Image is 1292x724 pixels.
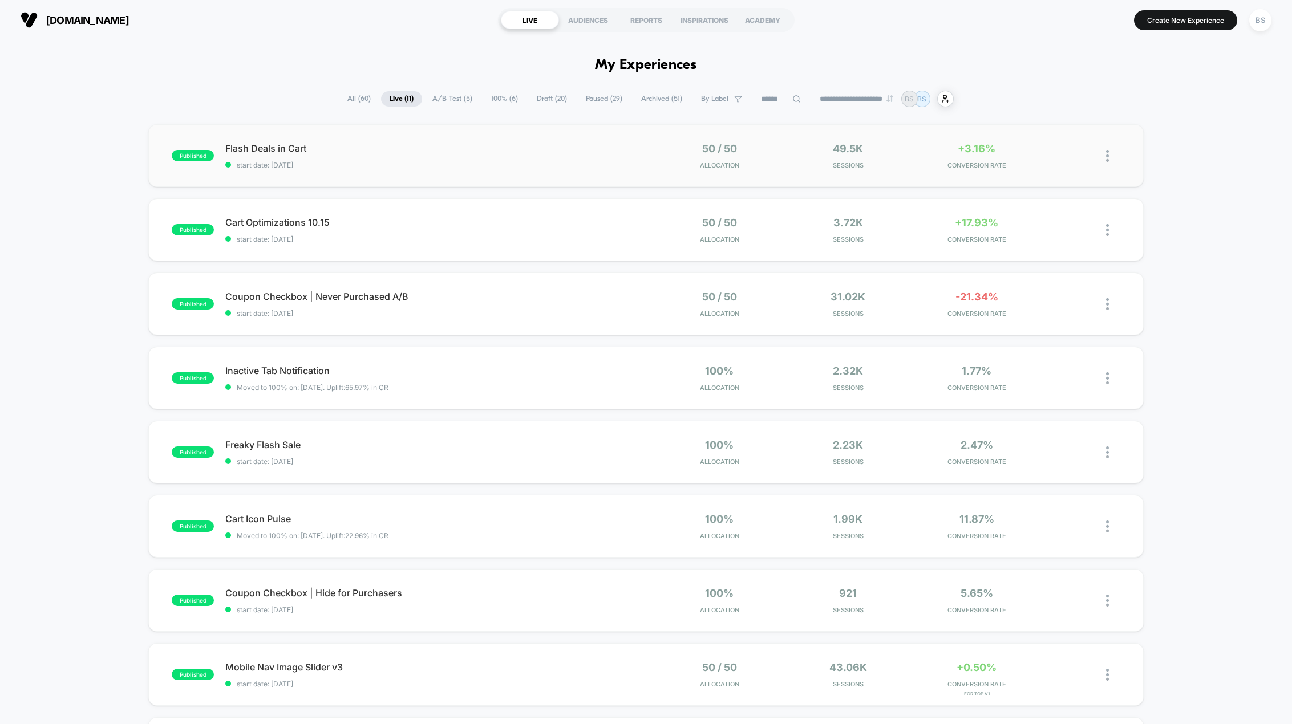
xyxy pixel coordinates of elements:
[172,372,214,384] span: published
[172,520,214,532] span: published
[787,235,910,243] span: Sessions
[1249,9,1271,31] div: BS
[787,680,910,688] span: Sessions
[237,531,388,540] span: Moved to 100% on: [DATE] . Uplift: 22.96% in CR
[617,11,675,29] div: REPORTS
[957,661,997,673] span: +0.50%
[225,661,645,673] span: Mobile Nav Image Slider v3
[17,11,132,29] button: [DOMAIN_NAME]
[595,57,697,74] h1: My Experiences
[1106,224,1109,236] img: close
[172,150,214,161] span: published
[225,605,645,614] span: start date: [DATE]
[916,680,1039,688] span: CONVERSION RATE
[787,310,910,318] span: Sessions
[700,161,739,169] span: Allocation
[787,384,910,392] span: Sessions
[833,143,863,154] span: 49.5k
[225,161,645,169] span: start date: [DATE]
[700,384,739,392] span: Allocation
[172,446,214,458] span: published
[833,217,863,229] span: 3.72k
[702,217,737,229] span: 50 / 50
[916,532,1039,540] span: CONVERSION RATE
[172,224,214,235] span: published
[700,458,739,466] span: Allocation
[1106,595,1109,607] img: close
[916,691,1039,697] span: for Top v1
[1134,10,1237,30] button: Create New Experience
[577,91,631,107] span: Paused ( 29 )
[705,439,734,451] span: 100%
[916,310,1039,318] span: CONVERSION RATE
[700,606,739,614] span: Allocation
[1106,150,1109,162] img: close
[1106,520,1109,532] img: close
[172,595,214,606] span: published
[225,439,645,450] span: Freaky Flash Sale
[787,532,910,540] span: Sessions
[225,365,645,376] span: Inactive Tab Notification
[424,91,481,107] span: A/B Test ( 5 )
[225,143,645,154] span: Flash Deals in Cart
[702,661,737,673] span: 50 / 50
[700,235,739,243] span: Allocation
[702,143,737,154] span: 50 / 50
[1246,9,1275,32] button: BS
[787,606,910,614] span: Sessions
[172,298,214,310] span: published
[225,457,645,466] span: start date: [DATE]
[959,513,994,525] span: 11.87%
[700,680,739,688] span: Allocation
[225,309,645,318] span: start date: [DATE]
[829,661,867,673] span: 43.06k
[916,235,1039,243] span: CONVERSION RATE
[905,95,914,103] p: BS
[916,161,1039,169] span: CONVERSION RATE
[225,291,645,302] span: Coupon Checkbox | Never Purchased A/B
[917,95,926,103] p: BS
[916,458,1039,466] span: CONVERSION RATE
[675,11,734,29] div: INSPIRATIONS
[1106,298,1109,310] img: close
[483,91,526,107] span: 100% ( 6 )
[225,513,645,524] span: Cart Icon Pulse
[1106,372,1109,384] img: close
[962,365,991,377] span: 1.77%
[705,513,734,525] span: 100%
[839,587,857,599] span: 921
[225,680,645,688] span: start date: [DATE]
[886,95,893,102] img: end
[961,587,993,599] span: 5.65%
[381,91,422,107] span: Live ( 11 )
[46,14,129,26] span: [DOMAIN_NAME]
[1106,446,1109,458] img: close
[1106,669,1109,681] img: close
[705,587,734,599] span: 100%
[172,669,214,680] span: published
[955,217,998,229] span: +17.93%
[528,91,576,107] span: Draft ( 20 )
[21,11,38,29] img: Visually logo
[831,291,865,303] span: 31.02k
[225,235,645,243] span: start date: [DATE]
[339,91,379,107] span: All ( 60 )
[916,384,1039,392] span: CONVERSION RATE
[501,11,559,29] div: LIVE
[787,161,910,169] span: Sessions
[237,383,388,392] span: Moved to 100% on: [DATE] . Uplift: 65.97% in CR
[705,365,734,377] span: 100%
[955,291,998,303] span: -21.34%
[734,11,792,29] div: ACADEMY
[787,458,910,466] span: Sessions
[700,310,739,318] span: Allocation
[225,587,645,599] span: Coupon Checkbox | Hide for Purchasers
[702,291,737,303] span: 50 / 50
[916,606,1039,614] span: CONVERSION RATE
[633,91,691,107] span: Archived ( 51 )
[958,143,995,154] span: +3.16%
[701,95,728,103] span: By Label
[833,365,863,377] span: 2.32k
[559,11,617,29] div: AUDIENCES
[225,217,645,228] span: Cart Optimizations 10.15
